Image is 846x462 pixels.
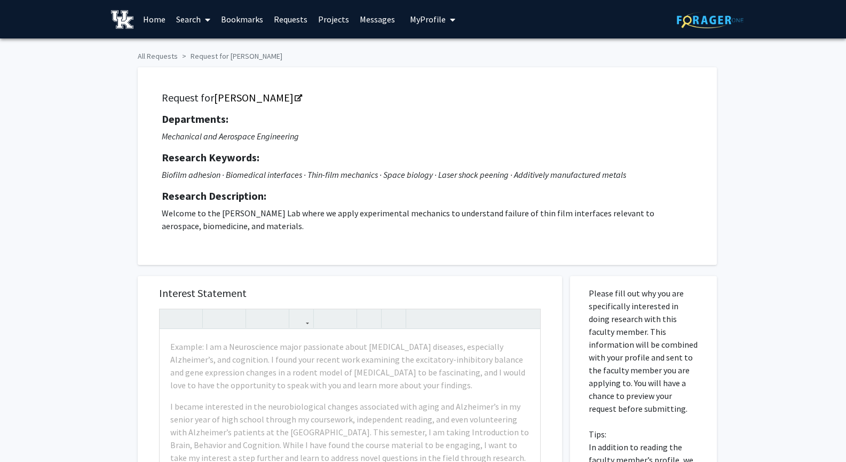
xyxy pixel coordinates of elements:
[138,51,178,61] a: All Requests
[162,168,693,181] p: Biofilm adhesion · Biomedical interfaces · Thin-film mechanics · Space biology · Laser shock peen...
[410,14,446,25] span: My Profile
[292,309,311,328] button: Link
[317,309,335,328] button: Unordered list
[171,1,216,38] a: Search
[162,189,266,202] strong: Research Description:
[519,309,537,328] button: Fullscreen
[354,1,400,38] a: Messages
[268,1,313,38] a: Requests
[162,207,693,232] p: Welcome to the [PERSON_NAME] Lab where we apply experimental mechanics to understand failure of t...
[170,340,529,391] p: Example: I am a Neuroscience major passionate about [MEDICAL_DATA] diseases, especially Alzheimer...
[384,309,403,328] button: Insert horizontal rule
[178,51,282,62] li: Request for [PERSON_NAME]
[267,309,286,328] button: Subscript
[138,1,171,38] a: Home
[224,309,243,328] button: Emphasis (Ctrl + I)
[313,1,354,38] a: Projects
[138,46,709,62] ol: breadcrumb
[162,112,228,126] strong: Departments:
[8,414,45,454] iframe: Chat
[111,10,134,29] img: University of Kentucky Logo
[162,309,181,328] button: Undo (Ctrl + Z)
[162,91,693,104] h5: Request for
[335,309,354,328] button: Ordered list
[159,287,541,300] h5: Interest Statement
[677,12,744,28] img: ForagerOne Logo
[249,309,267,328] button: Superscript
[162,131,299,142] i: Mechanical and Aerospace Engineering
[214,91,301,104] a: Opens in a new tab
[205,309,224,328] button: Strong (Ctrl + B)
[162,151,259,164] strong: Research Keywords:
[181,309,200,328] button: Redo (Ctrl + Y)
[360,309,378,328] button: Remove format
[216,1,268,38] a: Bookmarks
